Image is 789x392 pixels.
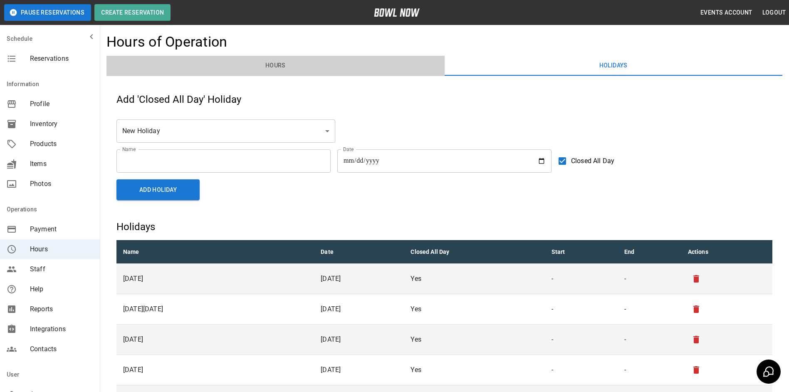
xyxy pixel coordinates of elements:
th: End [618,240,681,264]
p: - [552,335,611,345]
span: Reservations [30,54,93,64]
span: Inventory [30,119,93,129]
div: basic tabs example [106,56,782,76]
p: - [624,335,675,345]
button: Holidays [445,56,783,76]
p: [DATE][DATE] [123,304,307,314]
button: Pause Reservations [4,4,91,21]
span: Closed All Day [571,156,614,166]
button: Hours [106,56,445,76]
span: Reports [30,304,93,314]
th: Actions [681,240,772,264]
p: [DATE] [321,365,397,375]
h4: Hours of Operation [106,33,228,51]
button: Create Reservation [94,4,171,21]
h5: Holidays [116,220,772,233]
p: [DATE] [321,304,397,314]
span: Profile [30,99,93,109]
p: Yes [411,274,538,284]
span: Staff [30,264,93,274]
div: New Holiday [116,119,335,143]
span: Help [30,284,93,294]
button: Add Holiday [116,179,200,200]
p: Yes [411,335,538,345]
th: Name [116,240,314,264]
span: Payment [30,224,93,234]
p: - [624,274,675,284]
p: [DATE] [321,335,397,345]
button: remove [688,362,705,378]
button: remove [688,270,705,287]
button: remove [688,331,705,348]
p: - [552,365,611,375]
p: [DATE] [123,335,307,345]
p: Yes [411,365,538,375]
p: [DATE] [123,365,307,375]
span: Hours [30,244,93,254]
p: - [552,304,611,314]
span: Photos [30,179,93,189]
p: [DATE] [321,274,397,284]
span: Contacts [30,344,93,354]
th: Closed All Day [404,240,544,264]
p: Yes [411,304,538,314]
button: Logout [759,5,789,20]
button: remove [688,301,705,318]
p: - [624,304,675,314]
span: Integrations [30,324,93,334]
button: Events Account [697,5,756,20]
p: - [552,274,611,284]
span: Products [30,139,93,149]
th: Date [314,240,404,264]
h5: Add 'Closed All Day' Holiday [116,93,772,106]
img: logo [374,8,420,17]
p: [DATE] [123,274,307,284]
p: - [624,365,675,375]
th: Start [545,240,618,264]
span: Items [30,159,93,169]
